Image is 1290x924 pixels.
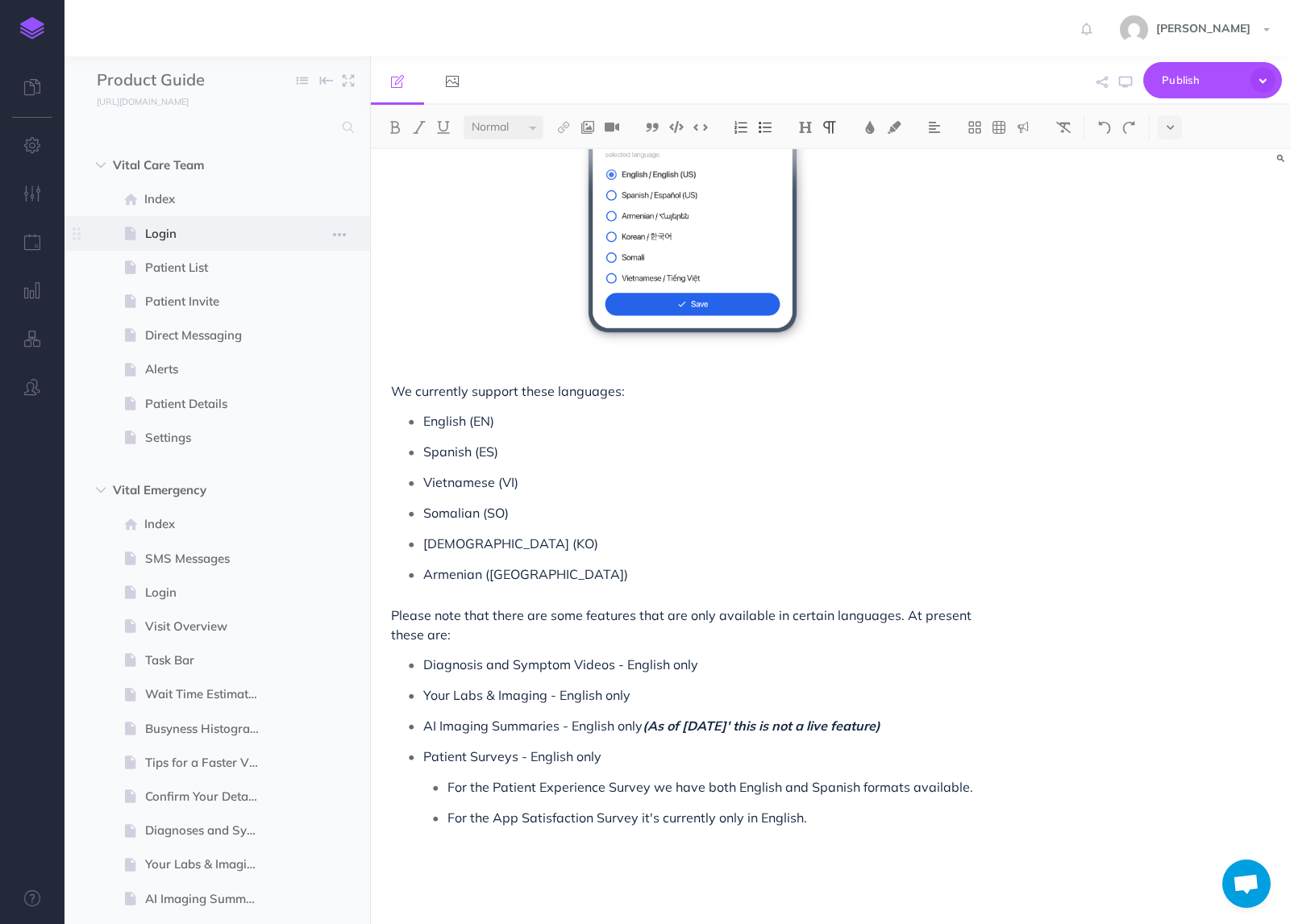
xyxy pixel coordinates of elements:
[1056,121,1071,134] img: Clear styles button
[145,787,273,806] span: Confirm Your Details
[145,719,273,739] span: Busyness Histogram
[145,428,273,447] span: Settings
[423,413,494,429] span: English (EN)
[436,121,451,134] img: Underline button
[145,617,273,636] span: Visit Overview
[423,535,598,551] span: [DEMOGRAPHIC_DATA] (KO)
[645,121,660,134] img: Blockquote button
[992,121,1006,134] img: Create table button
[64,93,205,109] a: [URL][DOMAIN_NAME]
[145,889,273,909] span: AI Imaging Summaries
[887,121,901,134] img: Text background color button
[113,156,253,175] span: Vital Care Team
[423,656,698,672] span: Diagnosis and Symptom Videos - English only
[145,583,273,602] span: Login
[144,189,273,209] span: Index
[423,474,518,490] span: Vietnamese (VI)
[145,549,273,568] span: SMS Messages
[145,753,273,772] span: Tips for a Faster Visit
[580,121,595,134] img: Add image button
[734,121,748,134] img: Ordered list button
[693,121,708,133] img: Inline code button
[669,121,684,133] img: Code block button
[822,121,837,134] img: Paragraph button
[1162,68,1242,93] span: Publish
[97,96,189,107] small: [URL][DOMAIN_NAME]
[145,821,273,840] span: Diagnoses and Symptom Video Education
[423,505,509,521] span: Somalian (SO)
[423,443,498,460] span: Spanish (ES)
[447,779,973,795] span: For the Patient Experience Survey we have both English and Spanish formats available.
[605,121,619,134] img: Add video button
[145,855,273,874] span: Your Labs & Imaging
[643,718,880,734] span: (As of [DATE]' this is not a live feature)
[1148,21,1259,35] span: [PERSON_NAME]
[97,69,286,93] input: Documentation Name
[391,383,625,399] span: We currently support these languages:
[145,224,273,243] span: Login
[447,810,807,826] span: For the App Satisfaction Survey it's currently only in English.
[798,121,813,134] img: Headings dropdown button
[412,121,427,134] img: Italic button
[97,113,333,142] input: Search
[145,394,273,414] span: Patient Details
[391,607,975,643] span: Please note that there are some features that are only available in certain languages. At present...
[145,292,273,311] span: Patient Invite
[1120,15,1148,44] img: 5da3de2ef7f569c4e7af1a906648a0de.jpg
[423,718,643,734] span: AI Imaging Summaries - English only
[1097,121,1112,134] img: Undo
[423,687,630,703] span: Your Labs & Imaging - English only
[144,514,273,534] span: Index
[556,121,571,134] img: Link button
[145,326,273,345] span: Direct Messaging
[113,481,253,500] span: Vital Emergency
[863,121,877,134] img: Text color button
[145,258,273,277] span: Patient List
[423,566,628,582] span: Armenian ([GEOGRAPHIC_DATA])
[145,360,273,379] span: Alerts
[927,121,942,134] img: Alignment dropdown menu button
[423,748,601,764] span: Patient Surveys - English only
[145,651,273,670] span: Task Bar
[1016,121,1030,134] img: Callout dropdown menu button
[20,17,44,40] img: logo-mark.svg
[1143,62,1282,98] button: Publish
[1222,859,1271,908] a: Open chat
[145,685,273,704] span: Wait Time Estimates
[758,121,772,134] img: Unordered list button
[1121,121,1136,134] img: Redo
[388,121,402,134] img: Bold button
